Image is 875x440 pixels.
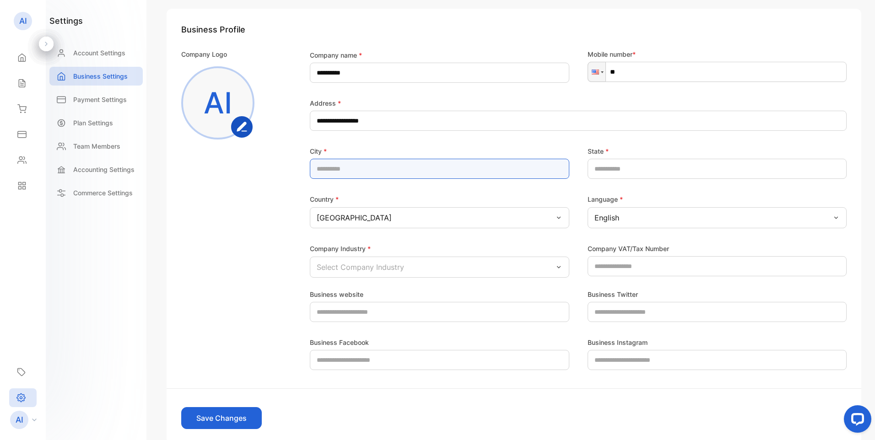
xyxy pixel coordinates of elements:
p: Commerce Settings [73,188,133,198]
p: Account Settings [73,48,125,58]
a: Payment Settings [49,90,143,109]
label: Language [588,195,623,203]
p: AI [16,414,23,426]
iframe: LiveChat chat widget [837,402,875,440]
a: Plan Settings [49,113,143,132]
p: Company Logo [181,49,227,59]
a: Team Members [49,137,143,156]
div: United States: + 1 [588,62,605,81]
p: Select Company Industry [317,262,404,273]
label: Company Industry [310,245,371,252]
p: AI [19,15,27,27]
label: Country [310,195,339,203]
p: Team Members [73,141,120,151]
p: Business Settings [73,71,128,81]
label: Company name [310,50,362,60]
p: Mobile number [588,49,847,59]
p: English [594,212,619,223]
h1: settings [49,15,83,27]
label: State [588,146,609,156]
a: Account Settings [49,43,143,62]
button: Save Changes [181,407,262,429]
label: Business Facebook [310,338,369,347]
p: Payment Settings [73,95,127,104]
label: City [310,146,327,156]
label: Address [310,98,341,108]
label: Business Twitter [588,290,638,299]
p: [GEOGRAPHIC_DATA] [317,212,392,223]
p: AI [204,81,232,125]
label: Business website [310,290,363,299]
a: Commerce Settings [49,183,143,202]
p: Plan Settings [73,118,113,128]
h1: Business Profile [181,23,847,36]
label: Company VAT/Tax Number [588,244,669,253]
label: Business Instagram [588,338,648,347]
p: Accounting Settings [73,165,135,174]
a: Accounting Settings [49,160,143,179]
a: Business Settings [49,67,143,86]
